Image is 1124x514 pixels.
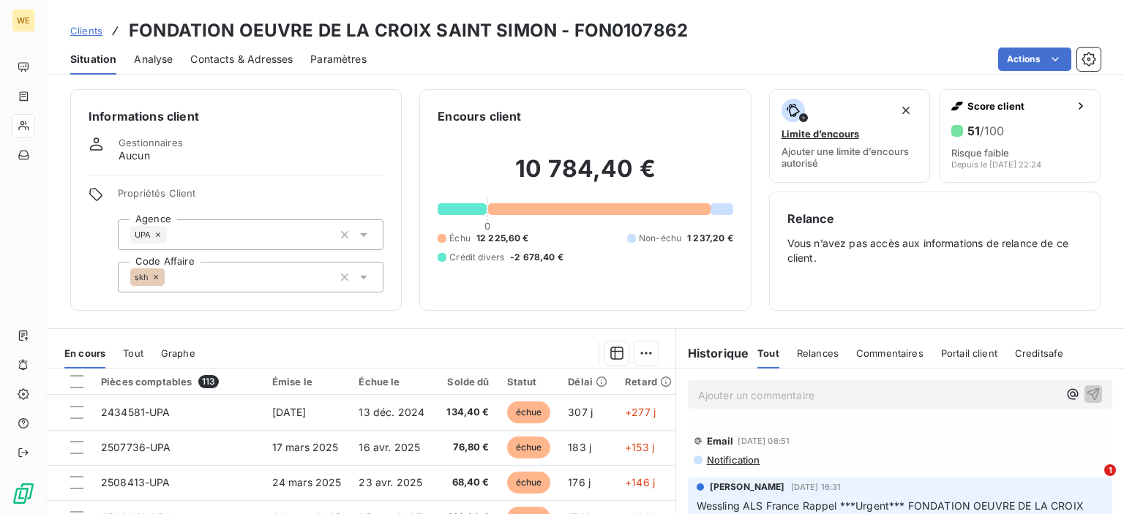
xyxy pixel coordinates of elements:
span: 2507736-UPA [101,441,171,453]
span: 16 avr. 2025 [359,441,420,453]
span: Tout [757,347,779,359]
span: 183 j [568,441,591,453]
span: Paramètres [310,52,367,67]
iframe: Intercom live chat [1074,464,1109,499]
span: +146 j [625,476,655,488]
span: 17 mars 2025 [272,441,339,453]
span: Depuis le [DATE] 22:24 [951,160,1041,169]
span: 307 j [568,406,593,418]
span: Graphe [161,347,195,359]
span: 113 [198,375,219,388]
span: 176 j [568,476,591,488]
span: Score client [967,100,1069,112]
span: échue [507,401,551,423]
img: Logo LeanPay [12,482,35,505]
span: échue [507,472,551,494]
span: 1 237,20 € [687,232,733,245]
span: Risque faible [951,147,1009,159]
span: Limite d’encours [782,128,859,140]
span: skh [135,273,149,281]
span: Notification [705,454,760,466]
span: Crédit divers [449,251,504,264]
span: Email [707,435,734,447]
span: Non-échu [639,232,681,245]
span: Analyse [134,52,173,67]
span: [DATE] 08:51 [738,436,790,445]
span: 24 mars 2025 [272,476,342,488]
span: /100 [980,124,1004,138]
div: WE [12,9,35,32]
div: Pièces comptables [101,375,255,388]
span: Situation [70,52,116,67]
span: Commentaires [856,347,923,359]
span: 13 déc. 2024 [359,406,424,418]
span: 76,80 € [442,440,489,455]
span: Clients [70,25,102,37]
span: +277 j [625,406,656,418]
button: Actions [998,48,1071,71]
h6: 51 [967,124,1004,138]
span: 134,40 € [442,405,489,420]
h6: Historique [676,344,749,362]
input: Ajouter une valeur [165,271,176,284]
div: Retard [625,376,672,388]
span: +153 j [625,441,654,453]
span: Relances [797,347,839,359]
div: Vous n’avez pas accès aux informations de relance de ce client. [787,210,1082,292]
span: Propriétés Client [118,187,383,208]
span: Creditsafe [1015,347,1064,359]
span: [DATE] 16:31 [791,483,842,491]
span: Tout [123,347,143,359]
span: 68,40 € [442,475,489,490]
span: 2434581-UPA [101,406,171,418]
span: Échu [449,232,471,245]
h3: FONDATION OEUVRE DE LA CROIX SAINT SIMON - FON0107862 [129,18,688,44]
span: Contacts & Adresses [190,52,293,67]
div: Solde dû [442,376,489,388]
h2: 10 784,40 € [438,154,733,198]
div: Échue le [359,376,424,388]
span: 0 [484,220,490,232]
h6: Encours client [438,107,521,125]
span: 12 225,60 € [476,232,529,245]
div: Émise le [272,376,342,388]
button: Limite d’encoursAjouter une limite d’encours autorisé [769,89,931,183]
h6: Informations client [89,107,383,125]
span: UPA [135,230,151,239]
span: Aucun [119,148,150,163]
input: Ajouter une valeur [167,228,179,241]
div: Statut [507,376,551,388]
a: Clients [70,23,102,38]
span: Ajouter une limite d’encours autorisé [782,145,918,169]
span: échue [507,436,551,458]
span: [DATE] [272,406,307,418]
span: -2 678,40 € [510,251,563,264]
span: 23 avr. 2025 [359,476,422,488]
span: Gestionnaires [119,137,183,148]
span: [PERSON_NAME] [710,480,785,494]
span: 2508413-UPA [101,476,171,488]
span: En cours [64,347,105,359]
span: Portail client [941,347,997,359]
button: Score client51/100Risque faibleDepuis le [DATE] 22:24 [939,89,1101,183]
span: 1 [1104,464,1116,476]
div: Délai [568,376,607,388]
h6: Relance [787,210,1082,227]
